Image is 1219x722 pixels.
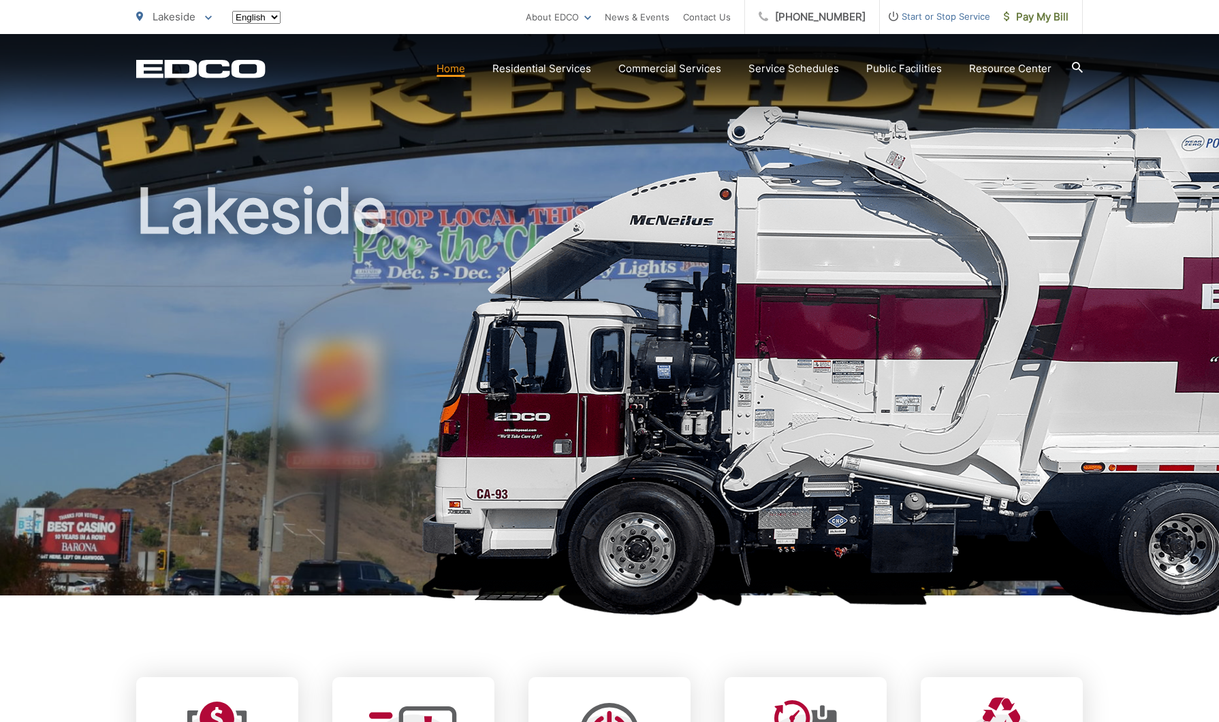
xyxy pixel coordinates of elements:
span: Pay My Bill [1004,9,1068,25]
a: Resource Center [969,61,1051,77]
a: Public Facilities [866,61,942,77]
a: Residential Services [492,61,591,77]
select: Select a language [232,11,281,24]
a: About EDCO [526,9,591,25]
h1: Lakeside [136,177,1083,608]
a: Home [437,61,465,77]
a: News & Events [605,9,669,25]
a: Commercial Services [618,61,721,77]
a: Contact Us [683,9,731,25]
a: EDCD logo. Return to the homepage. [136,59,266,78]
a: Service Schedules [748,61,839,77]
span: Lakeside [153,10,195,23]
